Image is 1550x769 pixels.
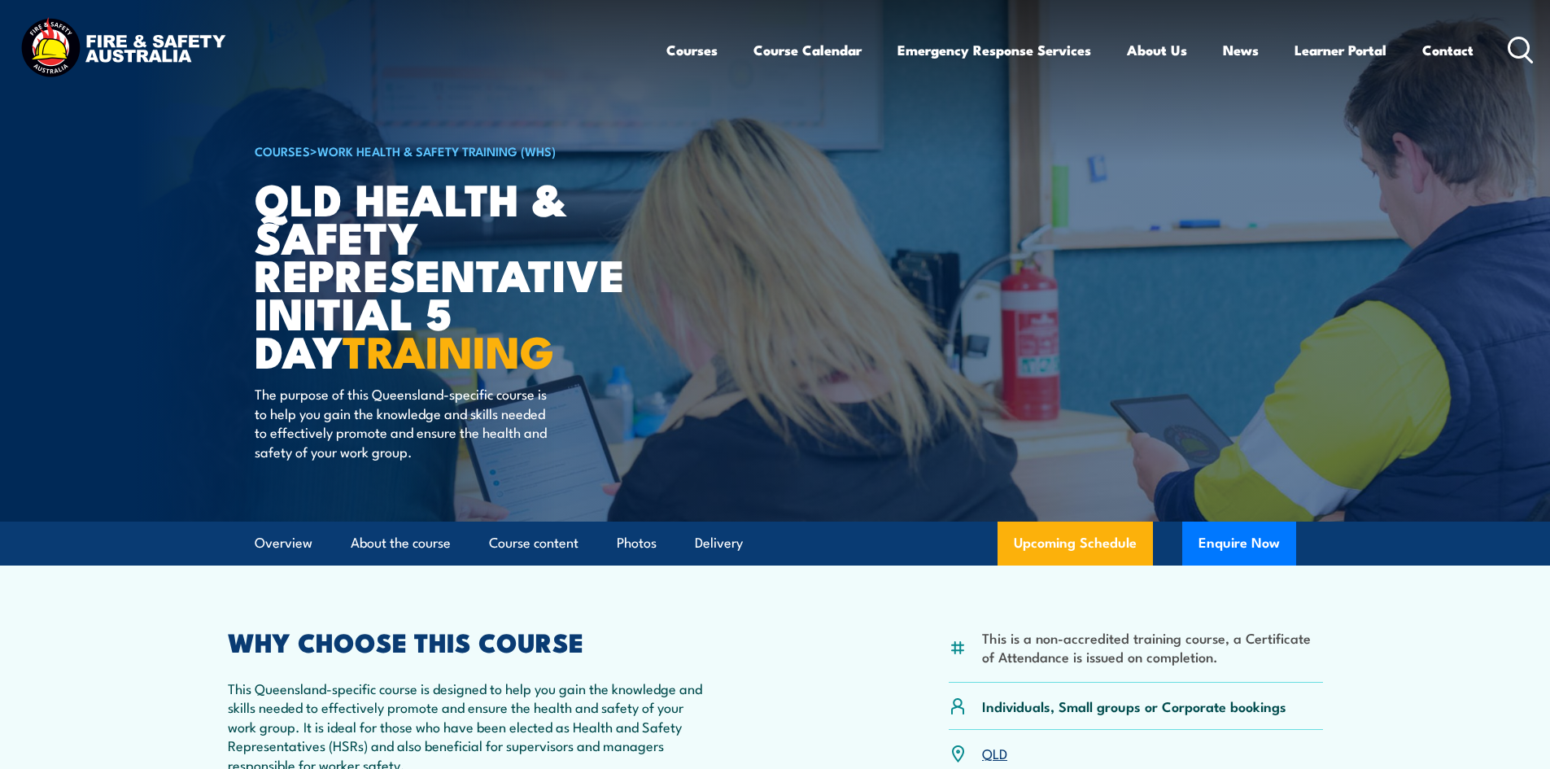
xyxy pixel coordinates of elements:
a: QLD [982,743,1007,762]
a: Photos [617,522,657,565]
a: About Us [1127,28,1187,72]
li: This is a non-accredited training course, a Certificate of Attendance is issued on completion. [982,628,1323,666]
a: Course content [489,522,579,565]
a: Delivery [695,522,743,565]
h1: QLD Health & Safety Representative Initial 5 Day [255,179,657,369]
h6: > [255,141,657,160]
a: Upcoming Schedule [998,522,1153,566]
p: The purpose of this Queensland-specific course is to help you gain the knowledge and skills neede... [255,384,552,461]
a: Contact [1422,28,1474,72]
a: Work Health & Safety Training (WHS) [317,142,556,159]
strong: TRAINING [343,316,554,383]
h2: WHY CHOOSE THIS COURSE [228,630,703,653]
a: Emergency Response Services [897,28,1091,72]
a: Courses [666,28,718,72]
p: Individuals, Small groups or Corporate bookings [982,697,1286,715]
a: Overview [255,522,312,565]
a: Course Calendar [753,28,862,72]
a: About the course [351,522,451,565]
a: COURSES [255,142,310,159]
a: News [1223,28,1259,72]
button: Enquire Now [1182,522,1296,566]
a: Learner Portal [1295,28,1386,72]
